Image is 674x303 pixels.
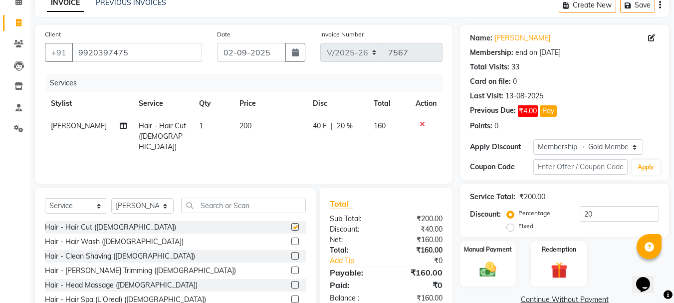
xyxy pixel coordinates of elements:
div: Paid: [322,279,386,291]
div: ₹40.00 [386,224,450,235]
div: Sub Total: [322,214,386,224]
div: 0 [513,76,517,87]
span: 40 F [313,121,327,131]
label: Date [217,30,230,39]
div: Card on file: [470,76,511,87]
th: Disc [307,92,368,115]
iframe: chat widget [632,263,664,293]
label: Manual Payment [464,245,512,254]
div: Services [46,74,450,92]
span: [PERSON_NAME] [51,121,107,130]
div: Hair - Clean Shaving ([DEMOGRAPHIC_DATA]) [45,251,195,262]
div: ₹160.00 [386,267,450,279]
div: Hair - Head Massage ([DEMOGRAPHIC_DATA]) [45,280,198,291]
th: Stylist [45,92,133,115]
div: Hair - Hair Cut ([DEMOGRAPHIC_DATA]) [45,222,176,233]
label: Percentage [518,209,550,218]
span: 20 % [337,121,353,131]
div: ₹200.00 [386,214,450,224]
img: _cash.svg [474,260,501,279]
div: Discount: [322,224,386,235]
th: Action [410,92,443,115]
div: Net: [322,235,386,245]
div: ₹160.00 [386,245,450,256]
div: end on [DATE] [515,47,561,58]
button: +91 [45,43,73,62]
label: Redemption [542,245,576,254]
span: 1 [199,121,203,130]
th: Total [368,92,410,115]
div: 0 [494,121,498,131]
input: Search by Name/Mobile/Email/Code [72,43,202,62]
div: Membership: [470,47,513,58]
label: Fixed [518,222,533,231]
a: [PERSON_NAME] [494,33,550,43]
button: Apply [632,160,660,175]
input: Enter Offer / Coupon Code [533,159,628,175]
div: ₹160.00 [386,235,450,245]
label: Client [45,30,61,39]
div: Service Total: [470,192,515,202]
a: Add Tip [322,256,397,266]
th: Qty [193,92,233,115]
th: Service [133,92,193,115]
img: _gift.svg [546,260,573,281]
div: Last Visit: [470,91,503,101]
label: Invoice Number [320,30,364,39]
div: Total: [322,245,386,256]
span: 160 [374,121,386,130]
th: Price [233,92,307,115]
div: 33 [511,62,519,72]
div: Name: [470,33,492,43]
div: Hair - [PERSON_NAME] Trimming ([DEMOGRAPHIC_DATA]) [45,266,236,276]
div: Points: [470,121,492,131]
span: 200 [239,121,251,130]
div: Total Visits: [470,62,509,72]
span: Total [330,199,353,209]
div: ₹0 [386,279,450,291]
span: | [331,121,333,131]
button: Pay [540,105,557,117]
div: Payable: [322,267,386,279]
div: Previous Due: [470,105,516,117]
input: Search or Scan [181,198,306,213]
div: ₹200.00 [519,192,545,202]
div: 13-08-2025 [505,91,543,101]
span: ₹4.00 [518,105,538,117]
div: Hair - Hair Wash ([DEMOGRAPHIC_DATA]) [45,237,184,247]
span: Hair - Hair Cut ([DEMOGRAPHIC_DATA]) [139,121,186,151]
div: ₹0 [397,256,450,266]
div: Apply Discount [470,142,533,152]
div: Coupon Code [470,162,533,172]
div: Discount: [470,209,501,220]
